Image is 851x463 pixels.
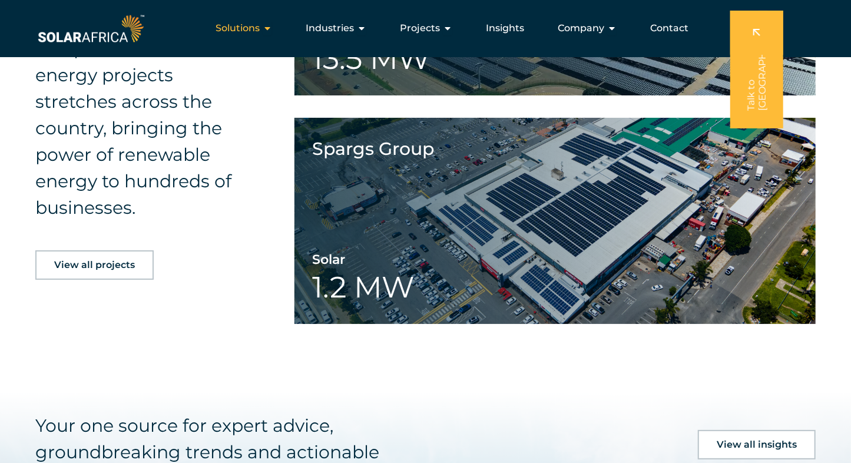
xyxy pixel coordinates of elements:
[486,21,524,35] a: Insights
[35,35,256,221] h4: Our portfolio of clean energy projects stretches across the country, bringing the power of renewa...
[147,16,698,40] div: Menu Toggle
[35,250,154,280] a: View all projects
[400,21,440,35] span: Projects
[306,21,354,35] span: Industries
[698,430,816,459] a: View all insights
[558,21,604,35] span: Company
[650,21,688,35] a: Contact
[717,440,797,449] span: View all insights
[147,16,698,40] nav: Menu
[54,260,135,270] span: View all projects
[216,21,260,35] span: Solutions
